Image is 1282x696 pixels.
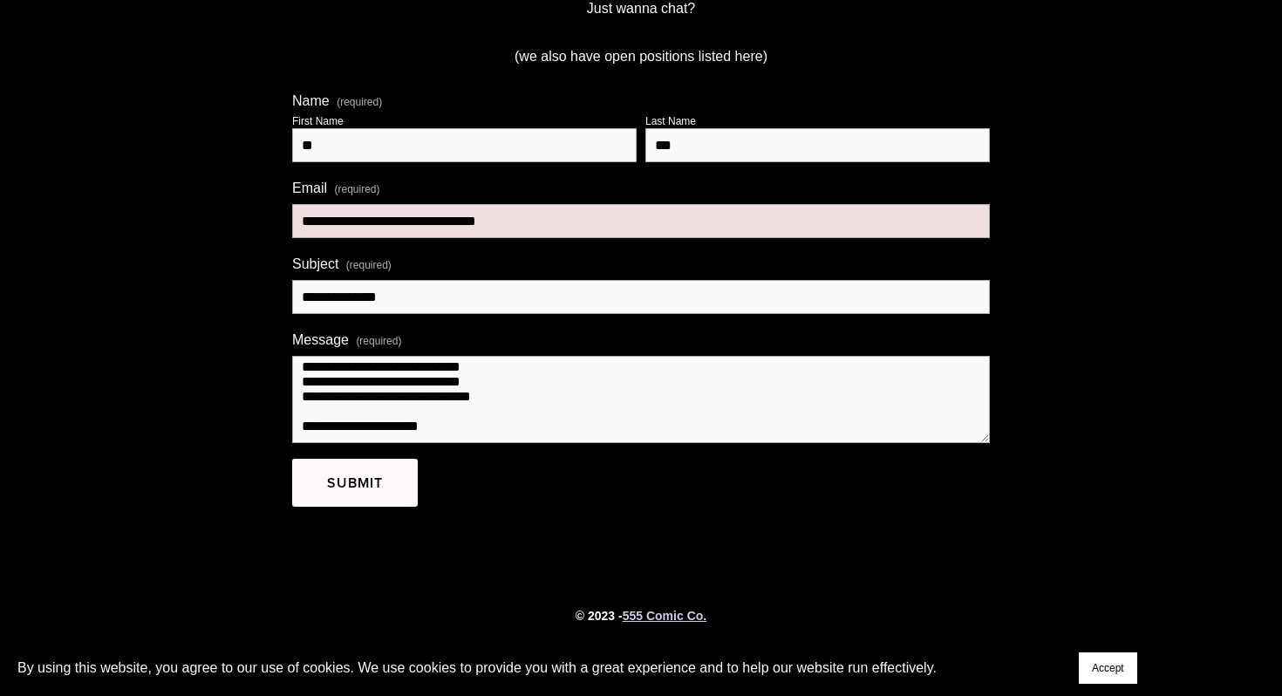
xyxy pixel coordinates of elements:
p: By using this website, you agree to our use of cookies. We use cookies to provide you with a grea... [17,656,937,679]
span: Name [292,93,330,109]
span: Accept [1092,662,1124,674]
div: First Name [292,115,344,127]
span: Subject [292,256,338,272]
span: Submit [327,473,383,493]
span: (required) [346,254,392,276]
span: Email [292,181,327,196]
span: (required) [356,330,401,352]
button: SubmitSubmit [292,459,418,507]
strong: © 2023 - [576,609,623,623]
span: (required) [334,178,379,201]
span: Message [292,332,349,348]
div: Last Name [645,115,696,127]
button: Accept [1079,652,1137,684]
a: 555 Comic Co. [623,609,706,623]
span: (required) [337,97,382,107]
p: (we also have open positions listed here) [292,44,990,68]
